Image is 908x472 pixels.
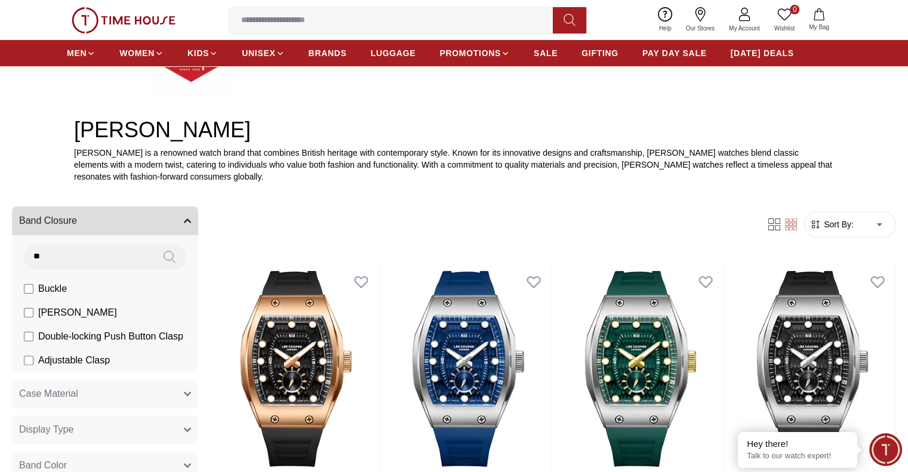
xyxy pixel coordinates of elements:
[439,47,501,59] span: PROMOTIONS
[72,7,176,33] img: ...
[724,24,765,33] span: My Account
[790,5,799,14] span: 0
[654,24,676,33] span: Help
[371,47,416,59] span: LUGGAGE
[439,42,510,64] a: PROMOTIONS
[119,42,164,64] a: WOMEN
[642,47,707,59] span: PAY DAY SALE
[24,356,33,365] input: Adjustable Clasp
[869,433,902,466] div: Chat Widget
[731,47,794,59] span: [DATE] DEALS
[747,438,848,450] div: Hey there!
[242,42,284,64] a: UNISEX
[74,147,834,183] p: [PERSON_NAME] is a renowned watch brand that combines British heritage with contemporary style. K...
[24,284,33,294] input: Buckle
[534,47,558,59] span: SALE
[770,24,799,33] span: Wishlist
[309,42,347,64] a: BRANDS
[804,23,834,32] span: My Bag
[581,47,618,59] span: GIFTING
[19,387,78,401] span: Case Material
[119,47,155,59] span: WOMEN
[12,206,198,235] button: Band Closure
[24,308,33,317] input: [PERSON_NAME]
[642,42,707,64] a: PAY DAY SALE
[67,42,96,64] a: MEN
[767,5,802,35] a: 0Wishlist
[38,306,117,320] span: [PERSON_NAME]
[821,218,854,230] span: Sort By:
[581,42,618,64] a: GIFTING
[802,6,836,34] button: My Bag
[24,332,33,341] input: Double-locking Push Button Clasp
[187,42,218,64] a: KIDS
[19,214,77,228] span: Band Closure
[731,42,794,64] a: [DATE] DEALS
[12,415,198,444] button: Display Type
[67,47,87,59] span: MEN
[74,118,834,142] h2: [PERSON_NAME]
[309,47,347,59] span: BRANDS
[534,42,558,64] a: SALE
[242,47,275,59] span: UNISEX
[19,422,73,437] span: Display Type
[371,42,416,64] a: LUGGAGE
[681,24,719,33] span: Our Stores
[38,329,183,344] span: Double-locking Push Button Clasp
[809,218,854,230] button: Sort By:
[679,5,722,35] a: Our Stores
[38,282,67,296] span: Buckle
[12,380,198,408] button: Case Material
[747,451,848,461] p: Talk to our watch expert!
[652,5,679,35] a: Help
[187,47,209,59] span: KIDS
[38,353,110,368] span: Adjustable Clasp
